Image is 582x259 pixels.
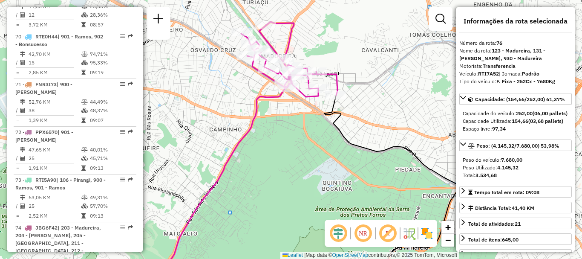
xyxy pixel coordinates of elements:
i: Distância Total [20,195,25,200]
span: − [445,235,451,245]
td: 09:07 [89,116,133,125]
em: Rota exportada [128,81,133,87]
div: Distância Total: [468,204,534,212]
span: 72 - [15,129,73,143]
td: / [15,106,20,115]
a: Zoom out [441,234,454,247]
strong: F. Fixa - 252Cx - 7680Kg [496,78,555,84]
i: Total de Atividades [20,108,25,113]
i: Tempo total em rota [81,118,86,123]
i: Total de Atividades [20,12,25,17]
a: Distância Total:41,40 KM [459,202,572,213]
td: 2,52 KM [28,212,81,220]
span: RTI5A90 [35,177,56,183]
span: | 901 - Ramos, 902 - Bonsucesso [15,33,103,47]
td: 42,70 KM [28,50,81,58]
img: Fluxo de ruas [402,227,416,240]
strong: 123 - Madureira, 131 - [PERSON_NAME], 930 - Madureira [459,47,545,61]
i: Total de Atividades [20,60,25,65]
i: Tempo total em rota [81,22,86,27]
div: Nome da rota: [459,47,572,62]
a: Total de atividades:21 [459,218,572,229]
a: Nova sessão e pesquisa [150,10,167,29]
td: 1,39 KM [28,116,81,125]
i: Total de Atividades [20,204,25,209]
td: / [15,11,20,19]
i: % de utilização do peso [81,147,88,152]
td: 28,36% [89,11,133,19]
strong: 76 [496,40,502,46]
strong: (06,00 pallets) [533,110,568,116]
td: 12 [28,11,81,19]
i: % de utilização da cubagem [81,156,88,161]
em: Opções [120,177,125,182]
td: 95,33% [89,58,133,67]
em: Opções [120,225,125,230]
td: = [15,68,20,77]
span: JBG6F42 [35,224,58,231]
div: Veículo: [459,70,572,78]
td: 45,71% [89,154,133,163]
a: Peso: (4.145,32/7.680,00) 53,98% [459,140,572,151]
a: Exibir filtros [432,10,449,27]
h4: Informações da rota selecionada [459,17,572,25]
a: Zoom in [441,221,454,234]
td: 47,65 KM [28,146,81,154]
strong: 252,00 [516,110,533,116]
td: 25 [28,154,81,163]
span: | 900 - [PERSON_NAME] [15,81,72,95]
div: Espaço livre: [463,125,568,133]
span: 70 - [15,33,103,47]
span: 41,40 KM [512,205,534,211]
em: Opções [120,34,125,39]
i: Distância Total [20,52,25,57]
td: 25 [28,202,81,210]
em: Rota exportada [128,129,133,134]
span: Ocultar NR [353,223,373,244]
div: Peso Utilizado: [463,164,568,172]
td: 52,76 KM [28,98,81,106]
strong: Padrão [522,70,539,77]
span: Peso: (4.145,32/7.680,00) 53,98% [476,143,559,149]
td: 3,72 KM [28,20,81,29]
span: | Jornada: [499,70,539,77]
td: / [15,154,20,163]
div: Tipo do veículo: [459,78,572,85]
em: Rota exportada [128,34,133,39]
img: Exibir/Ocultar setores [420,227,434,240]
span: FNR3I73 [35,81,57,87]
i: % de utilização da cubagem [81,204,88,209]
td: 40,01% [89,146,133,154]
span: Ocultar deslocamento [328,223,349,244]
td: 09:13 [89,212,133,220]
span: 73 - [15,177,106,191]
td: = [15,116,20,125]
a: Capacidade: (154,66/252,00) 61,37% [459,93,572,105]
div: Motorista: [459,62,572,70]
div: Map data © contributors,© 2025 TomTom, Microsoft [280,252,459,259]
i: Tempo total em rota [81,70,86,75]
i: % de utilização da cubagem [81,12,88,17]
strong: 3.534,68 [475,172,497,178]
em: Rota exportada [128,177,133,182]
td: 57,70% [89,202,133,210]
strong: 7.680,00 [501,157,522,163]
span: + [445,222,451,233]
div: Peso: (4.145,32/7.680,00) 53,98% [459,153,572,183]
td: = [15,20,20,29]
span: Total de atividades: [468,221,521,227]
td: 2,85 KM [28,68,81,77]
span: PPX6570 [35,129,58,135]
i: % de utilização do peso [81,99,88,105]
td: 74,71% [89,50,133,58]
i: % de utilização da cubagem [81,60,88,65]
span: | [304,252,305,258]
span: Tempo total em rota: 09:08 [474,189,539,195]
em: Opções [120,81,125,87]
td: 48,37% [89,106,133,115]
td: / [15,202,20,210]
td: 09:19 [89,68,133,77]
strong: 97,34 [492,125,506,132]
td: 49,31% [89,193,133,202]
strong: (03,68 pallets) [528,118,563,124]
